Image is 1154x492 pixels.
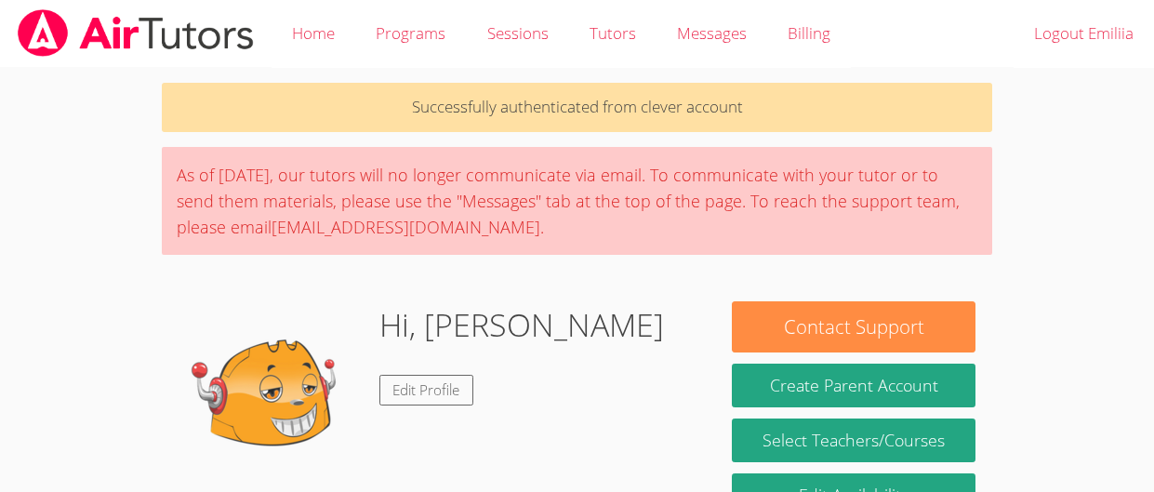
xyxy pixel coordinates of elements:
h1: Hi, [PERSON_NAME] [379,301,664,349]
a: Edit Profile [379,375,474,406]
span: Messages [677,22,747,44]
img: default.png [179,301,365,487]
p: Successfully authenticated from clever account [162,83,993,132]
img: airtutors_banner-c4298cdbf04f3fff15de1276eac7730deb9818008684d7c2e4769d2f7ddbe033.png [16,9,256,57]
button: Create Parent Account [732,364,975,407]
button: Contact Support [732,301,975,352]
a: Select Teachers/Courses [732,419,975,462]
div: As of [DATE], our tutors will no longer communicate via email. To communicate with your tutor or ... [162,147,993,255]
